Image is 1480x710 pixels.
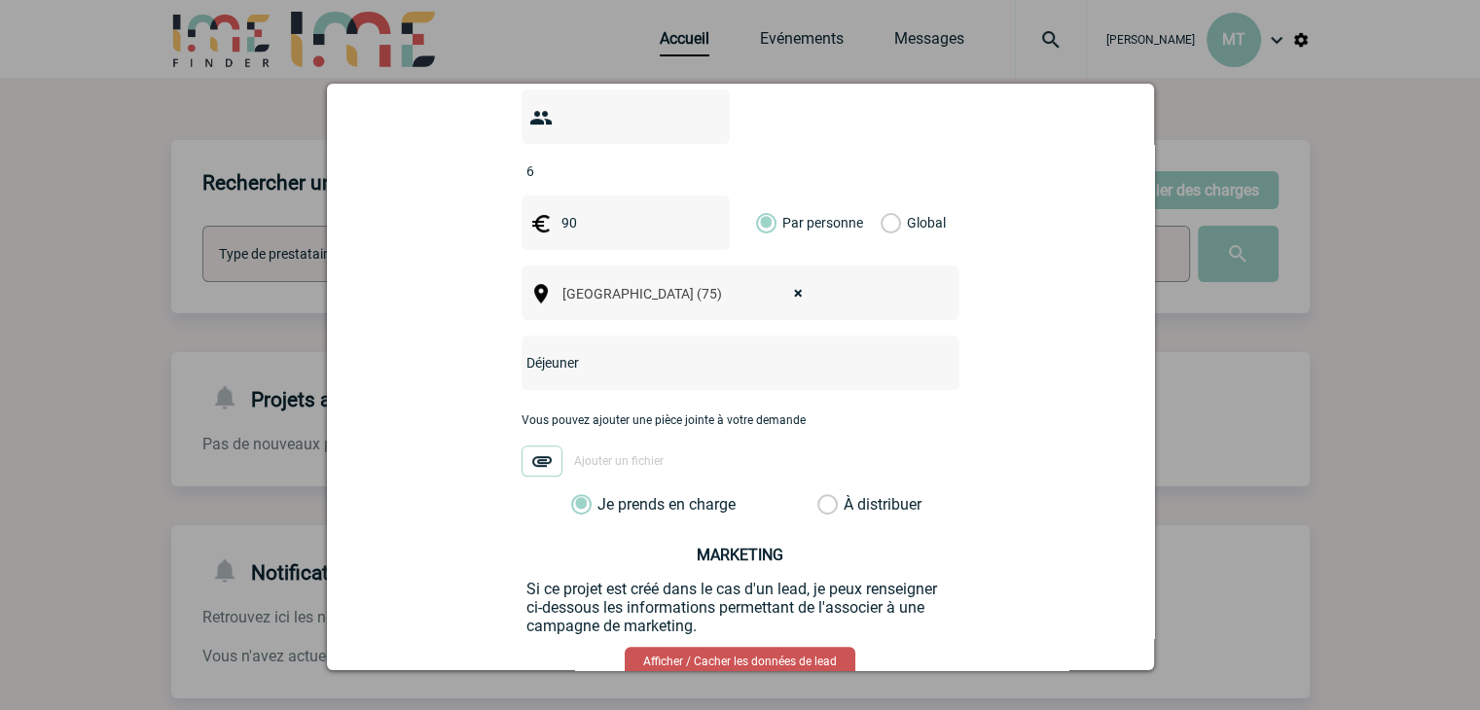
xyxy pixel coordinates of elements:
p: Si ce projet est créé dans le cas d'un lead, je peux renseigner ci-dessous les informations perme... [526,580,955,635]
p: Vous pouvez ajouter une pièce jointe à votre demande [522,413,959,427]
label: Par personne [756,195,777,250]
h3: MARKETING [526,546,955,564]
input: Nom de l'événement [522,350,908,375]
a: Afficher / Cacher les données de lead [625,647,855,676]
span: Paris (75) [555,280,822,307]
input: Nombre de participants [522,159,704,184]
input: Budget HT [557,210,691,235]
label: Je prends en charge [571,495,604,515]
label: Global [881,195,893,250]
span: Ajouter un fichier [574,455,664,469]
span: × [794,280,803,307]
label: À distribuer [817,495,838,515]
